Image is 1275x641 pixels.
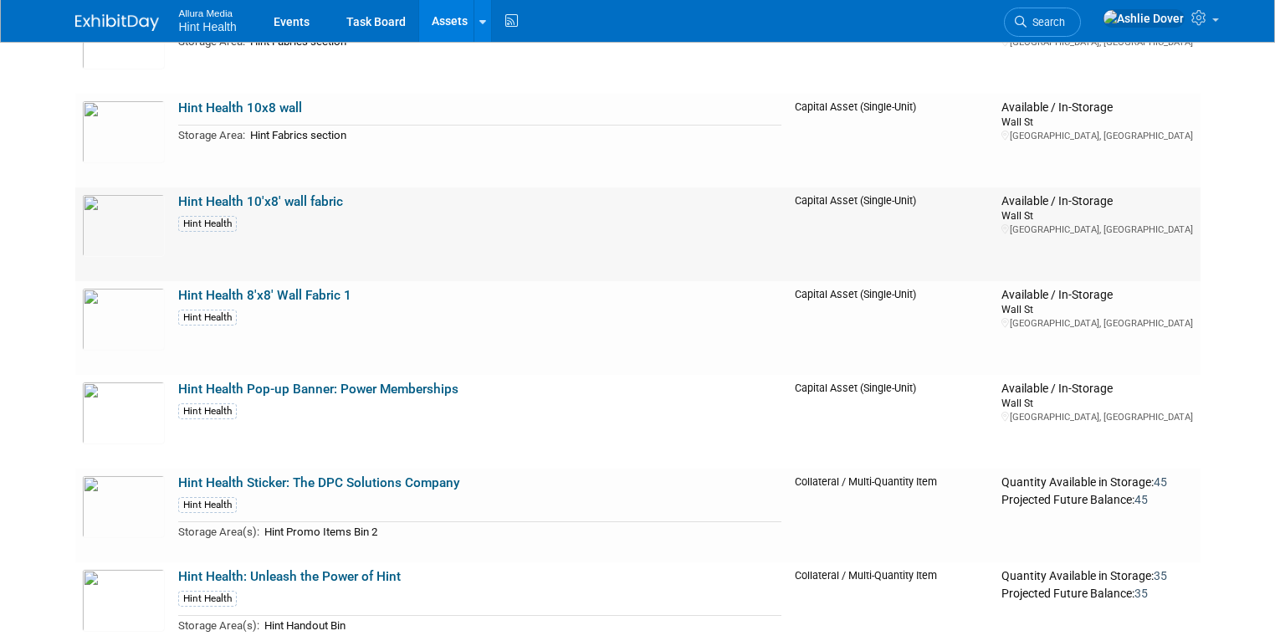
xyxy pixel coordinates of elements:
span: 35 [1154,569,1167,582]
div: Hint Health [178,216,237,232]
td: Hint Handout Bin [259,616,781,635]
div: Projected Future Balance: [1001,583,1193,602]
span: Storage Area(s): [178,619,259,632]
div: Quantity Available in Storage: [1001,475,1193,490]
span: Storage Area: [178,129,245,141]
a: Hint Health Pop-up Banner: Power Memberships [178,382,458,397]
td: Hint Promo Items Bin 2 [259,522,781,541]
img: Ashlie Dover [1103,9,1185,28]
a: Hint Health 10x8 wall [178,100,302,115]
div: Quantity Available in Storage: [1001,569,1193,584]
td: Capital Asset (Single-Unit) [788,94,996,187]
td: Capital Asset (Single-Unit) [788,187,996,281]
td: Capital Asset (Single-Unit) [788,281,996,375]
span: Hint Health [179,20,237,33]
a: Hint Health 8'x8' Wall Fabric 1 [178,288,351,303]
span: 45 [1134,493,1148,506]
div: Wall St [1001,115,1193,129]
div: Available / In-Storage [1001,194,1193,209]
span: 45 [1154,475,1167,489]
td: Collateral / Multi-Quantity Item [788,469,996,562]
div: Hint Health [178,310,237,326]
div: Wall St [1001,302,1193,316]
div: Wall St [1001,396,1193,410]
div: Available / In-Storage [1001,288,1193,303]
div: Hint Health [178,497,237,513]
span: Search [1027,16,1065,28]
div: Wall St [1001,208,1193,223]
div: [GEOGRAPHIC_DATA], [GEOGRAPHIC_DATA] [1001,130,1193,142]
img: ExhibitDay [75,14,159,31]
a: Hint Health: Unleash the Power of Hint [178,569,401,584]
div: Available / In-Storage [1001,100,1193,115]
a: Hint Health 10'x8' wall fabric [178,194,343,209]
div: [GEOGRAPHIC_DATA], [GEOGRAPHIC_DATA] [1001,317,1193,330]
div: Projected Future Balance: [1001,490,1193,508]
a: Hint Health Sticker: The DPC Solutions Company [178,475,460,490]
div: Hint Health [178,403,237,419]
div: [GEOGRAPHIC_DATA], [GEOGRAPHIC_DATA] [1001,411,1193,423]
td: Capital Asset (Single-Unit) [788,375,996,469]
a: Search [1004,8,1081,37]
div: [GEOGRAPHIC_DATA], [GEOGRAPHIC_DATA] [1001,223,1193,236]
span: Allura Media [179,3,237,21]
span: 35 [1134,587,1148,600]
span: Storage Area(s): [178,526,259,538]
div: Hint Health [178,591,237,607]
div: Available / In-Storage [1001,382,1193,397]
td: Hint Fabrics section [245,126,781,145]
